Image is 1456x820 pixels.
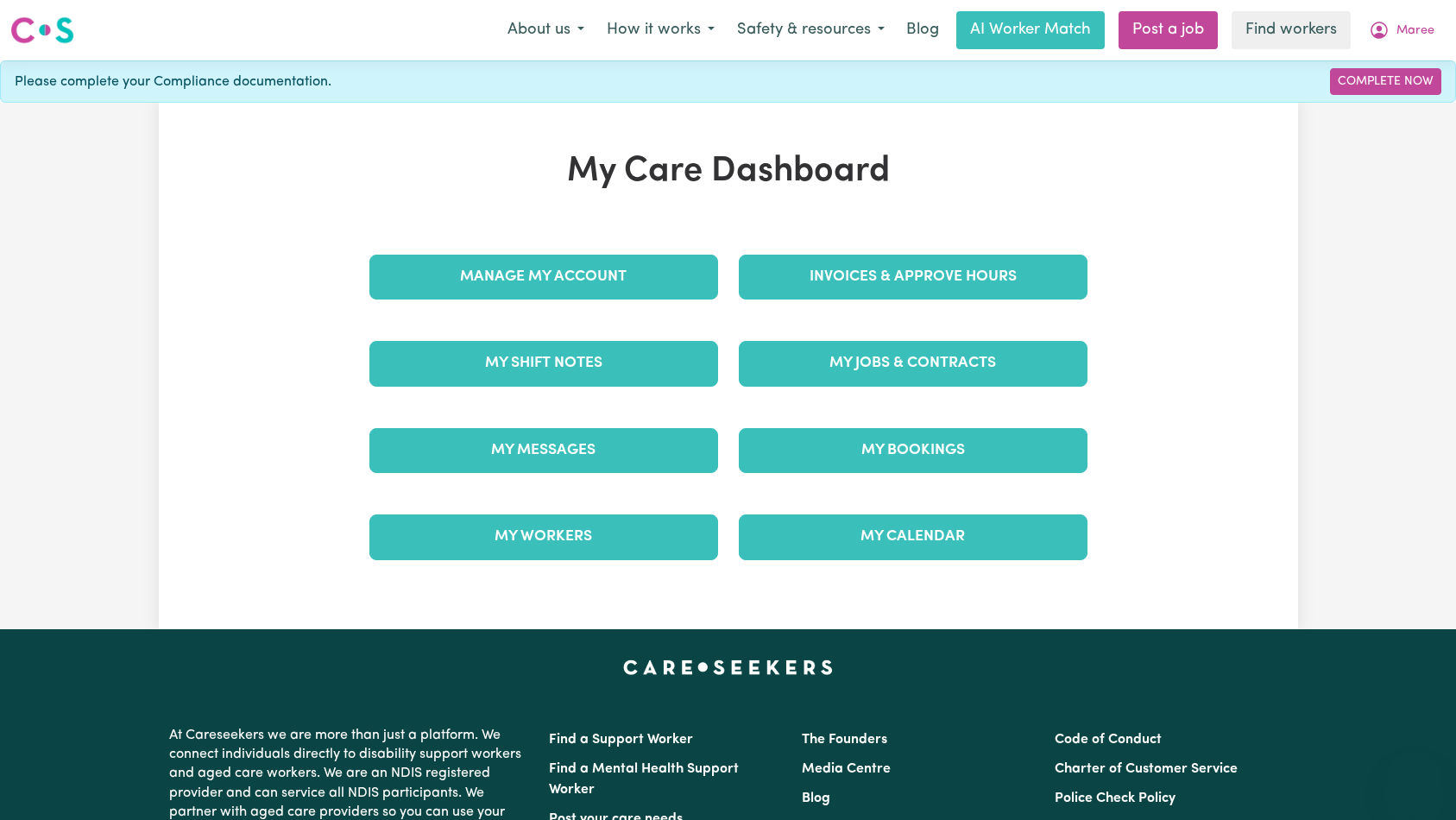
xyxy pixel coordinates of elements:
[1387,751,1442,806] iframe: Button to launch messaging window
[802,733,887,747] a: The Founders
[369,255,718,300] a: Manage My Account
[802,792,830,805] a: Blog
[549,762,739,797] a: Find a Mental Health Support Worker
[739,514,1087,559] a: My Calendar
[802,762,891,776] a: Media Centre
[1232,11,1351,49] a: Find workers
[1330,68,1441,95] a: Complete Now
[369,341,718,386] a: My Shift Notes
[739,341,1087,386] a: My Jobs & Contracts
[1055,792,1176,805] a: Police Check Policy
[596,12,726,48] button: How it works
[1396,22,1434,41] span: Maree
[1055,762,1238,776] a: Charter of Customer Service
[10,10,74,50] a: Careseekers logo
[739,428,1087,473] a: My Bookings
[359,151,1098,192] h1: My Care Dashboard
[1358,12,1446,48] button: My Account
[369,514,718,559] a: My Workers
[623,660,833,674] a: Careseekers home page
[15,72,331,92] span: Please complete your Compliance documentation.
[496,12,596,48] button: About us
[956,11,1105,49] a: AI Worker Match
[10,15,74,46] img: Careseekers logo
[739,255,1087,300] a: Invoices & Approve Hours
[549,733,693,747] a: Find a Support Worker
[896,11,949,49] a: Blog
[1119,11,1218,49] a: Post a job
[726,12,896,48] button: Safety & resources
[369,428,718,473] a: My Messages
[1055,733,1162,747] a: Code of Conduct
